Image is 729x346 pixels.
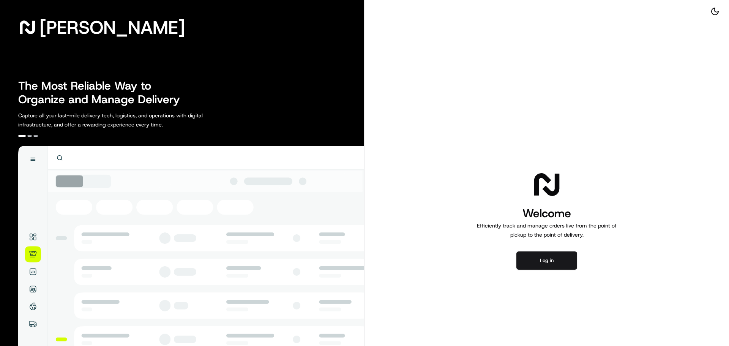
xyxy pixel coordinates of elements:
[18,111,237,129] p: Capture all your last-mile delivery tech, logistics, and operations with digital infrastructure, ...
[474,206,620,221] h1: Welcome
[39,20,185,35] span: [PERSON_NAME]
[474,221,620,239] p: Efficiently track and manage orders live from the point of pickup to the point of delivery.
[18,79,188,106] h2: The Most Reliable Way to Organize and Manage Delivery
[516,251,577,270] button: Log in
